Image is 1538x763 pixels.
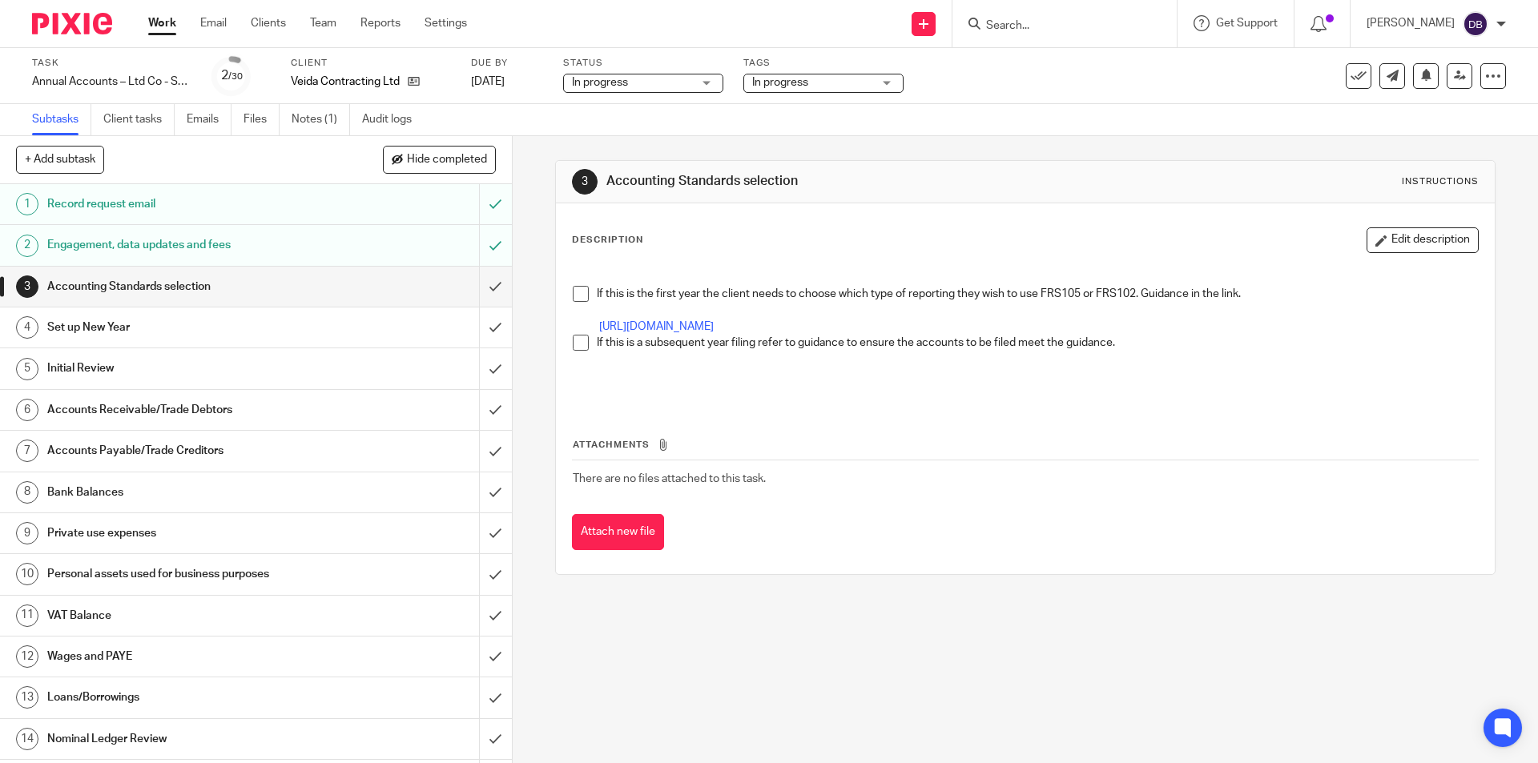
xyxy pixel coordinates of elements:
[383,146,496,173] button: Hide completed
[32,13,112,34] img: Pixie
[32,104,91,135] a: Subtasks
[32,57,192,70] label: Task
[572,234,643,247] p: Description
[310,15,336,31] a: Team
[47,398,324,422] h1: Accounts Receivable/Trade Debtors
[47,439,324,463] h1: Accounts Payable/Trade Creditors
[47,356,324,380] h1: Initial Review
[200,15,227,31] a: Email
[47,315,324,339] h1: Set up New Year
[16,645,38,668] div: 12
[572,514,664,550] button: Attach new file
[47,727,324,751] h1: Nominal Ledger Review
[291,57,451,70] label: Client
[1402,175,1479,188] div: Instructions
[103,104,175,135] a: Client tasks
[984,19,1129,34] input: Search
[573,440,650,449] span: Attachments
[360,15,401,31] a: Reports
[47,480,324,504] h1: Bank Balances
[47,521,324,545] h1: Private use expenses
[16,604,38,627] div: 11
[16,440,38,462] div: 7
[16,193,38,215] div: 1
[1367,227,1479,253] button: Edit description
[47,275,324,299] h1: Accounting Standards selection
[362,104,424,135] a: Audit logs
[752,77,808,88] span: In progress
[743,57,904,70] label: Tags
[291,74,400,90] p: Veida Contracting Ltd
[572,77,628,88] span: In progress
[16,481,38,504] div: 8
[1367,15,1455,31] p: [PERSON_NAME]
[16,399,38,421] div: 6
[572,169,598,195] div: 3
[47,685,324,709] h1: Loans/Borrowings
[244,104,280,135] a: Files
[16,522,38,544] div: 9
[471,76,505,87] span: [DATE]
[563,57,723,70] label: Status
[16,146,104,173] button: + Add subtask
[251,15,286,31] a: Clients
[228,72,243,81] small: /30
[47,192,324,216] h1: Record request email
[148,15,176,31] a: Work
[16,686,38,709] div: 13
[597,286,1477,335] p: If this is the first year the client needs to choose which type of reporting they wish to use FRS...
[1216,18,1278,29] span: Get Support
[606,173,1060,190] h1: Accounting Standards selection
[16,728,38,750] div: 14
[407,154,487,167] span: Hide completed
[292,104,350,135] a: Notes (1)
[32,74,192,90] div: Annual Accounts – Ltd Co - Software
[599,321,714,332] a: [URL][DOMAIN_NAME]
[16,563,38,585] div: 10
[16,316,38,339] div: 4
[221,66,243,85] div: 2
[16,235,38,257] div: 2
[471,57,543,70] label: Due by
[597,335,1477,351] p: If this is a subsequent year filing refer to guidance to ensure the accounts to be filed meet the...
[573,473,766,484] span: There are no files attached to this task.
[47,233,324,257] h1: Engagement, data updates and fees
[16,275,38,298] div: 3
[47,604,324,628] h1: VAT Balance
[1463,11,1488,37] img: svg%3E
[47,645,324,669] h1: Wages and PAYE
[187,104,232,135] a: Emails
[47,562,324,586] h1: Personal assets used for business purposes
[425,15,467,31] a: Settings
[16,358,38,380] div: 5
